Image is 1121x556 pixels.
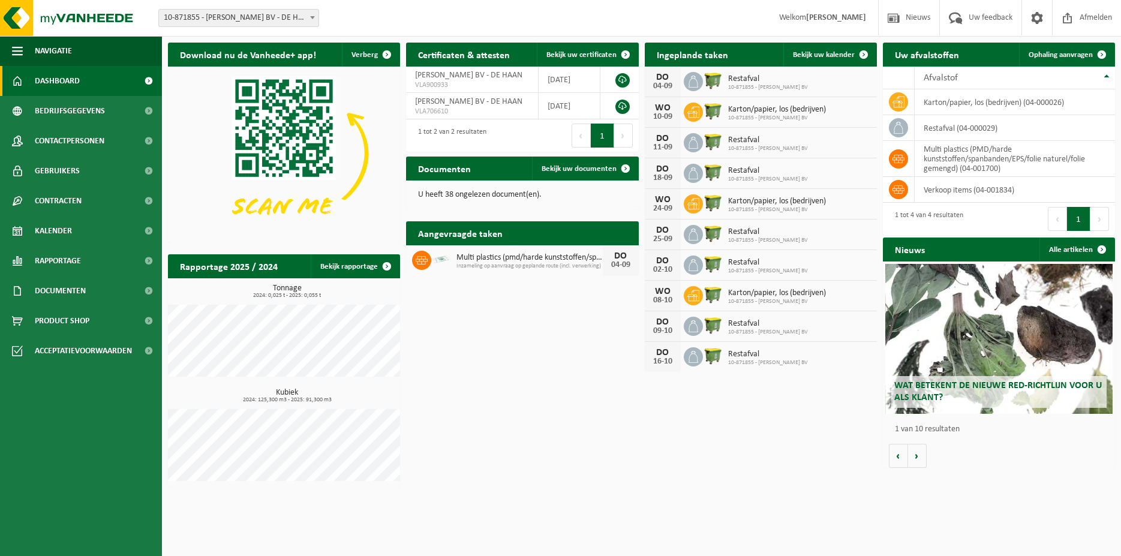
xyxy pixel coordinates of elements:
div: 24-09 [651,205,675,213]
div: DO [651,73,675,82]
a: Alle artikelen [1039,238,1114,262]
span: Kalender [35,216,72,246]
button: Verberg [342,43,399,67]
span: 10-871855 - [PERSON_NAME] BV [728,237,808,244]
h2: Aangevraagde taken [406,221,515,245]
span: Documenten [35,276,86,306]
span: Acceptatievoorwaarden [35,336,132,366]
button: Vorige [889,444,908,468]
div: 09-10 [651,327,675,335]
button: 1 [1067,207,1090,231]
span: Restafval [728,136,808,145]
div: WO [651,287,675,296]
span: Bekijk uw documenten [542,165,617,173]
span: 10-871855 - [PERSON_NAME] BV [728,176,808,183]
span: Bekijk uw certificaten [546,51,617,59]
span: Rapportage [35,246,81,276]
a: Bekijk uw kalender [783,43,876,67]
span: Restafval [728,74,808,84]
img: WB-1100-HPE-GN-51 [703,254,723,274]
h3: Tonnage [174,284,400,299]
div: 1 tot 2 van 2 resultaten [412,122,486,149]
span: Wat betekent de nieuwe RED-richtlijn voor u als klant? [894,381,1102,402]
td: karton/papier, los (bedrijven) (04-000026) [915,89,1115,115]
div: 25-09 [651,235,675,244]
span: Dashboard [35,66,80,96]
span: 2024: 125,300 m3 - 2025: 91,300 m3 [174,397,400,403]
span: Contracten [35,186,82,216]
span: Bedrijfsgegevens [35,96,105,126]
span: Restafval [728,227,808,237]
span: [PERSON_NAME] BV - DE HAAN [415,97,522,106]
div: 10-09 [651,113,675,121]
span: Product Shop [35,306,89,336]
div: 08-10 [651,296,675,305]
img: Download de VHEPlus App [168,67,400,241]
img: WB-1100-HPE-GN-51 [703,193,723,213]
span: 10-871855 - [PERSON_NAME] BV [728,329,808,336]
span: Restafval [728,258,808,268]
p: U heeft 38 ongelezen document(en). [418,191,626,199]
span: 10-871855 - [PERSON_NAME] BV [728,298,826,305]
span: 10-871855 - DEWAELE HENRI BV - DE HAAN [158,9,319,27]
div: WO [651,103,675,113]
span: 2024: 0,025 t - 2025: 0,055 t [174,293,400,299]
span: 10-871855 - DEWAELE HENRI BV - DE HAAN [159,10,318,26]
span: Afvalstof [924,73,958,83]
a: Bekijk rapportage [311,254,399,278]
button: 1 [591,124,614,148]
div: DO [651,134,675,143]
div: DO [651,226,675,235]
h2: Nieuws [883,238,937,261]
a: Wat betekent de nieuwe RED-richtlijn voor u als klant? [885,264,1113,414]
div: 16-10 [651,357,675,366]
span: Restafval [728,319,808,329]
span: Bekijk uw kalender [793,51,855,59]
h2: Certificaten & attesten [406,43,522,66]
div: DO [651,164,675,174]
div: 1 tot 4 van 4 resultaten [889,206,963,232]
span: Navigatie [35,36,72,66]
img: WB-1100-HPE-GN-51 [703,223,723,244]
span: Contactpersonen [35,126,104,156]
div: 02-10 [651,266,675,274]
img: WB-1100-HPE-GN-51 [703,284,723,305]
h2: Rapportage 2025 / 2024 [168,254,290,278]
div: DO [651,317,675,327]
span: 10-871855 - [PERSON_NAME] BV [728,115,826,122]
img: WB-1100-HPE-GN-51 [703,162,723,182]
h2: Download nu de Vanheede+ app! [168,43,328,66]
button: Previous [1048,207,1067,231]
button: Volgende [908,444,927,468]
span: [PERSON_NAME] BV - DE HAAN [415,71,522,80]
h3: Kubiek [174,389,400,403]
div: DO [651,348,675,357]
span: 10-871855 - [PERSON_NAME] BV [728,359,808,366]
h2: Documenten [406,157,483,180]
h2: Uw afvalstoffen [883,43,971,66]
button: Previous [572,124,591,148]
div: 11-09 [651,143,675,152]
button: Next [614,124,633,148]
img: WB-1100-HPE-GN-51 [703,345,723,366]
span: Gebruikers [35,156,80,186]
span: 10-871855 - [PERSON_NAME] BV [728,84,808,91]
a: Bekijk uw certificaten [537,43,638,67]
span: 10-871855 - [PERSON_NAME] BV [728,206,826,214]
span: Multi plastics (pmd/harde kunststoffen/spanbanden/eps/folie naturel/folie gemeng... [456,253,602,263]
p: 1 van 10 resultaten [895,425,1109,434]
img: WB-1100-HPE-GN-51 [703,315,723,335]
td: multi plastics (PMD/harde kunststoffen/spanbanden/EPS/folie naturel/folie gemengd) (04-001700) [915,141,1115,177]
td: restafval (04-000029) [915,115,1115,141]
div: DO [609,251,633,261]
span: Karton/papier, los (bedrijven) [728,105,826,115]
div: 04-09 [651,82,675,91]
div: DO [651,256,675,266]
div: WO [651,195,675,205]
a: Ophaling aanvragen [1019,43,1114,67]
span: Inzameling op aanvraag op geplande route (incl. verwerking) [456,263,602,270]
button: Next [1090,207,1109,231]
span: VLA900933 [415,80,529,90]
span: 10-871855 - [PERSON_NAME] BV [728,268,808,275]
div: 04-09 [609,261,633,269]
